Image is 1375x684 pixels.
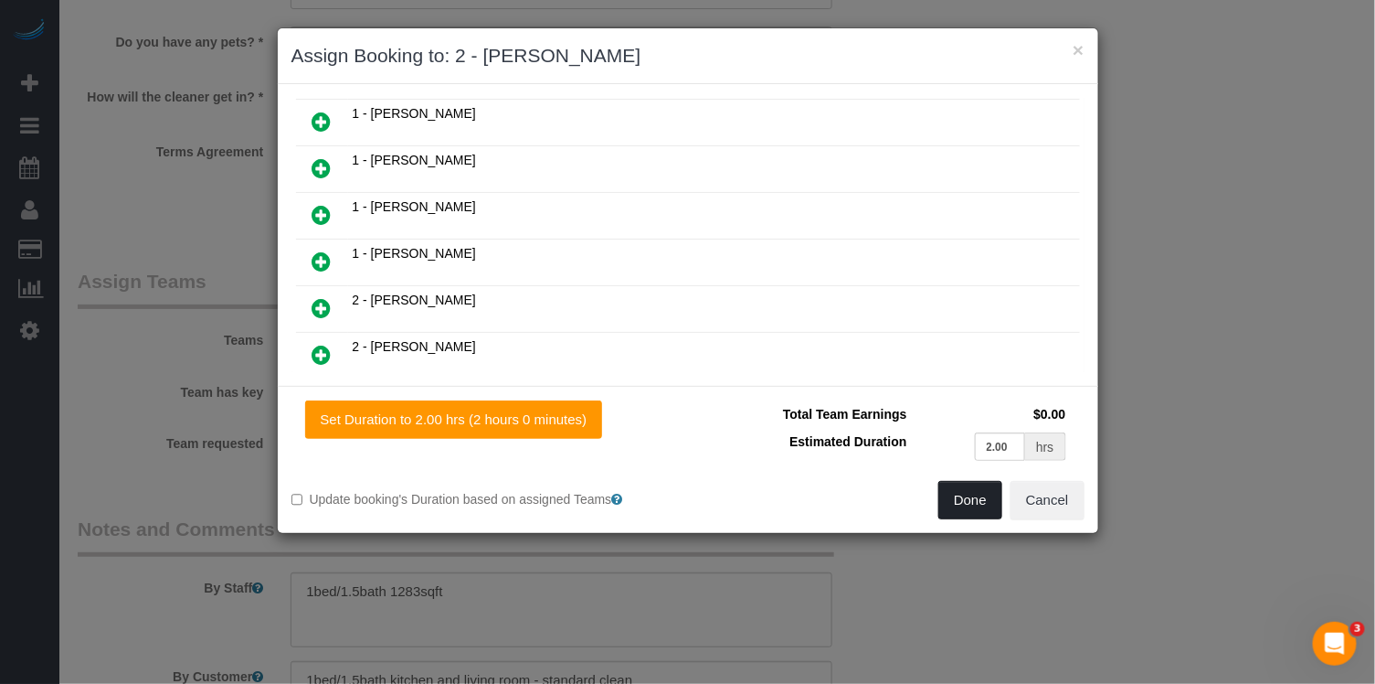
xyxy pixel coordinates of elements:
[353,153,476,167] span: 1 - [PERSON_NAME]
[291,42,1084,69] h3: Assign Booking to: 2 - [PERSON_NAME]
[291,494,303,506] input: Update booking's Duration based on assigned Teams
[1313,622,1357,666] iframe: Intercom live chat
[789,434,906,449] span: Estimated Duration
[353,246,476,261] span: 1 - [PERSON_NAME]
[1025,433,1065,461] div: hrs
[1350,622,1365,636] span: 3
[1010,481,1084,519] button: Cancel
[353,293,476,307] span: 2 - [PERSON_NAME]
[702,401,912,428] td: Total Team Earnings
[353,106,476,121] span: 1 - [PERSON_NAME]
[912,401,1071,428] td: $0.00
[305,401,603,439] button: Set Duration to 2.00 hrs (2 hours 0 minutes)
[938,481,1002,519] button: Done
[1073,40,1084,59] button: ×
[353,339,476,354] span: 2 - [PERSON_NAME]
[353,199,476,214] span: 1 - [PERSON_NAME]
[291,490,674,508] label: Update booking's Duration based on assigned Teams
